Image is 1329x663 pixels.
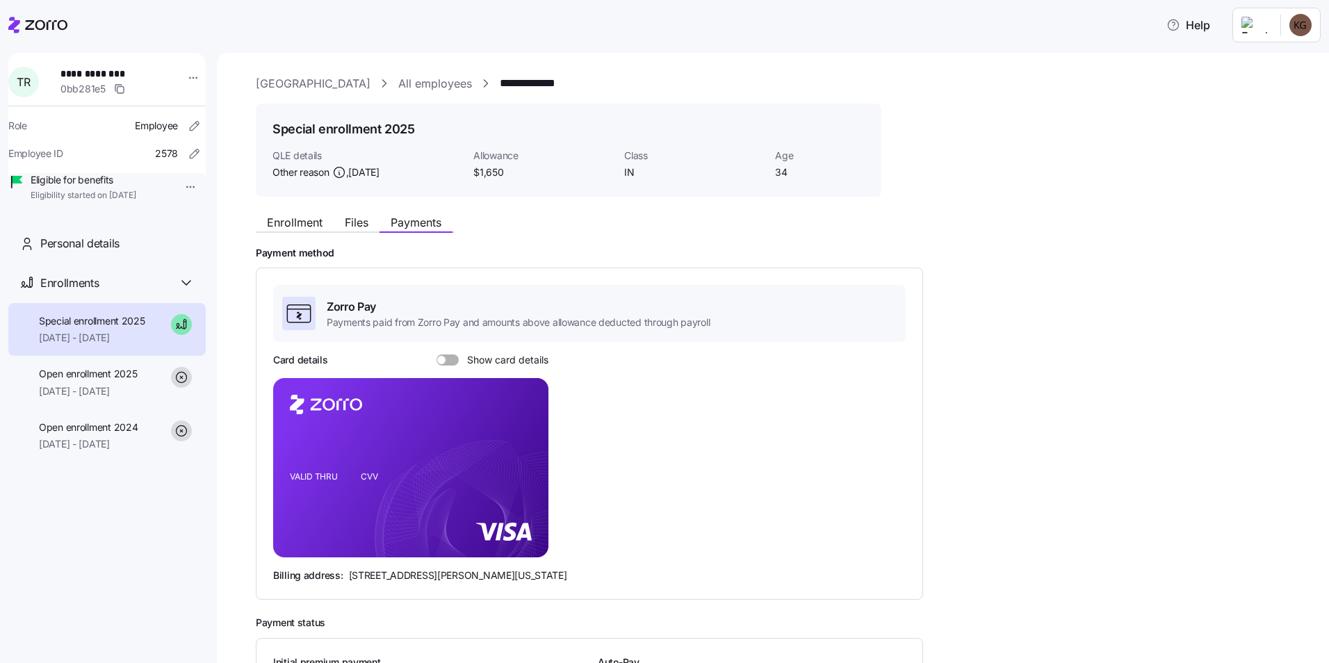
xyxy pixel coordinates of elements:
[17,76,30,88] span: T R
[8,147,63,161] span: Employee ID
[39,437,138,451] span: [DATE] - [DATE]
[272,120,415,138] h1: Special enrollment 2025
[327,298,710,316] span: Zorro Pay
[327,316,710,329] span: Payments paid from Zorro Pay and amounts above allowance deducted through payroll
[135,119,178,133] span: Employee
[256,75,370,92] a: [GEOGRAPHIC_DATA]
[60,82,106,96] span: 0bb281e5
[272,165,380,179] span: Other reason ,
[1155,11,1221,39] button: Help
[39,384,137,398] span: [DATE] - [DATE]
[290,471,338,482] tspan: VALID THRU
[391,217,441,228] span: Payments
[39,314,145,328] span: Special enrollment 2025
[256,247,1310,260] h2: Payment method
[40,235,120,252] span: Personal details
[398,75,472,92] a: All employees
[345,217,368,228] span: Files
[273,353,328,367] h3: Card details
[349,568,567,582] span: [STREET_ADDRESS][PERSON_NAME][US_STATE]
[775,149,865,163] span: Age
[624,165,764,179] span: IN
[155,147,178,161] span: 2578
[459,354,548,366] span: Show card details
[1166,17,1210,33] span: Help
[31,190,136,202] span: Eligibility started on [DATE]
[256,616,1310,630] h2: Payment status
[40,275,99,292] span: Enrollments
[361,471,378,482] tspan: CVV
[473,149,613,163] span: Allowance
[348,165,379,179] span: [DATE]
[273,568,343,582] span: Billing address:
[272,149,462,163] span: QLE details
[775,165,865,179] span: 34
[39,367,137,381] span: Open enrollment 2025
[1289,14,1312,36] img: b34cea83cf096b89a2fb04a6d3fa81b3
[1241,17,1269,33] img: Employer logo
[8,119,27,133] span: Role
[31,173,136,187] span: Eligible for benefits
[624,149,764,163] span: Class
[39,420,138,434] span: Open enrollment 2024
[39,331,145,345] span: [DATE] - [DATE]
[267,217,323,228] span: Enrollment
[473,165,613,179] span: $1,650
